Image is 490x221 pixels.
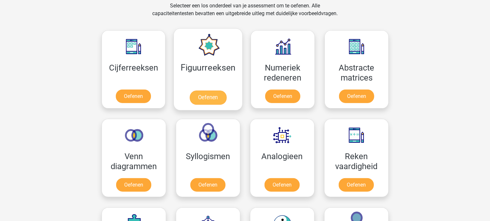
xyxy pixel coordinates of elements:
a: Oefenen [190,91,226,105]
a: Oefenen [190,178,225,192]
a: Oefenen [116,90,151,103]
a: Oefenen [339,90,374,103]
a: Oefenen [339,178,374,192]
a: Oefenen [116,178,151,192]
div: Selecteer een los onderdeel van je assessment om te oefenen. Alle capaciteitentesten bevatten een... [146,2,344,25]
a: Oefenen [265,90,300,103]
a: Oefenen [265,178,300,192]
